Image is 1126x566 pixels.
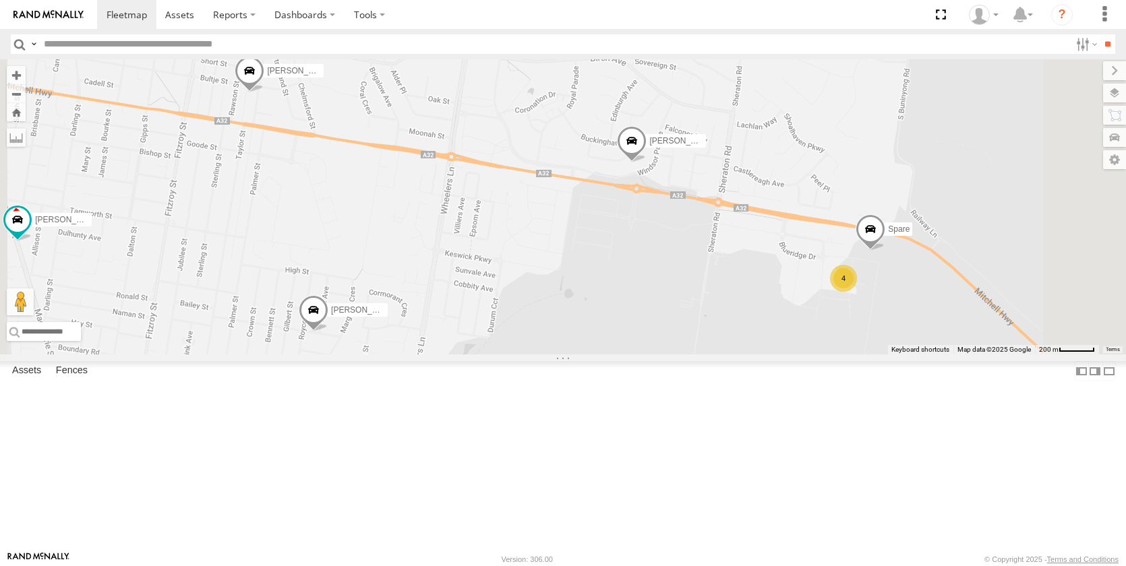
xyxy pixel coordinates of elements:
[891,345,949,354] button: Keyboard shortcuts
[1102,361,1116,381] label: Hide Summary Table
[1075,361,1088,381] label: Dock Summary Table to the Left
[649,136,716,146] span: [PERSON_NAME]
[7,66,26,84] button: Zoom in
[49,362,94,381] label: Fences
[1035,345,1099,354] button: Map scale: 200 m per 50 pixels
[1106,347,1120,352] a: Terms (opens in new tab)
[7,84,26,103] button: Zoom out
[964,5,1003,25] div: Jake Allan
[1088,361,1102,381] label: Dock Summary Table to the Right
[7,553,69,566] a: Visit our Website
[984,555,1119,563] div: © Copyright 2025 -
[888,224,910,234] span: Spare
[7,288,34,315] button: Drag Pegman onto the map to open Street View
[267,66,334,75] span: [PERSON_NAME]
[35,215,102,224] span: [PERSON_NAME]
[957,346,1031,353] span: Map data ©2025 Google
[331,305,398,315] span: [PERSON_NAME]
[1047,555,1119,563] a: Terms and Conditions
[1103,150,1126,169] label: Map Settings
[7,128,26,147] label: Measure
[1051,4,1073,26] i: ?
[5,362,48,381] label: Assets
[1039,346,1059,353] span: 200 m
[502,555,553,563] div: Version: 306.00
[28,34,39,54] label: Search Query
[7,103,26,121] button: Zoom Home
[830,265,857,292] div: 4
[13,10,84,20] img: rand-logo.svg
[1071,34,1100,54] label: Search Filter Options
